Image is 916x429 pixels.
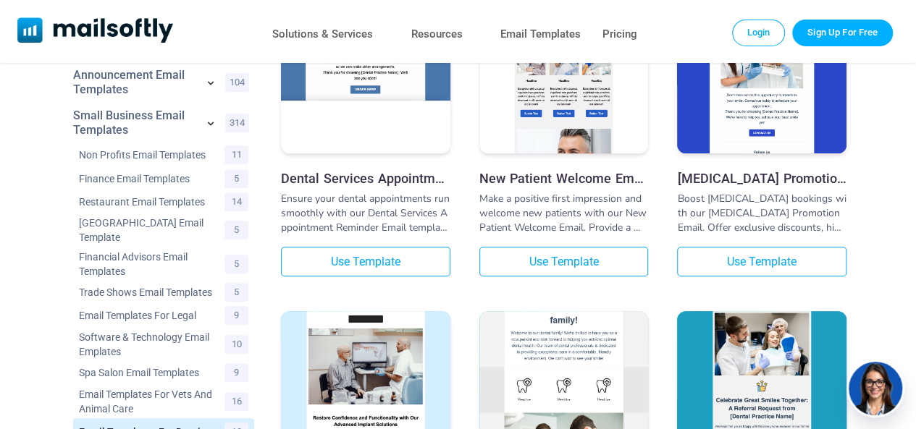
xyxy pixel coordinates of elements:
a: New Patient Welcome Email [479,171,649,186]
h3: Teeth Whitening Promotion Email [677,171,846,186]
a: Category [79,250,217,279]
a: Login [732,20,786,46]
a: Category [79,365,217,380]
a: Category [79,216,217,245]
a: Category [73,68,196,97]
a: Mailsoftly [17,17,173,46]
img: Mailsoftly Logo [17,17,173,43]
img: agent [846,362,904,415]
a: Email Templates [500,24,581,45]
div: Ensure your dental appointments run smoothly with our Dental Services Appointment Reminder Email ... [281,192,450,235]
a: [MEDICAL_DATA] Promotion Email [677,171,846,186]
a: Show subcategories for Small Business Email Templates [203,116,218,133]
a: Category [79,171,217,186]
a: Pricing [602,24,637,45]
a: Use Template [281,247,450,276]
a: Category [79,148,217,162]
a: Use Template [479,247,649,276]
a: Trial [792,20,893,46]
a: Solutions & Services [272,24,373,45]
a: Category [79,195,217,209]
a: Category [79,308,217,323]
a: Category [79,285,217,300]
a: Category [79,387,217,416]
a: Resources [411,24,463,45]
a: Show subcategories for Announcement Email Templates [203,75,218,93]
a: Category [73,109,196,137]
a: Use Template [677,247,846,276]
a: Category [79,330,217,359]
div: Boost [MEDICAL_DATA] bookings with our [MEDICAL_DATA] Promotion Email. Offer exclusive discounts,... [677,192,846,235]
a: Dental Services Appointment Reminder Email [281,171,450,186]
div: Make a positive first impression and welcome new patients with our New Patient Welcome Email. Pro... [479,192,649,235]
